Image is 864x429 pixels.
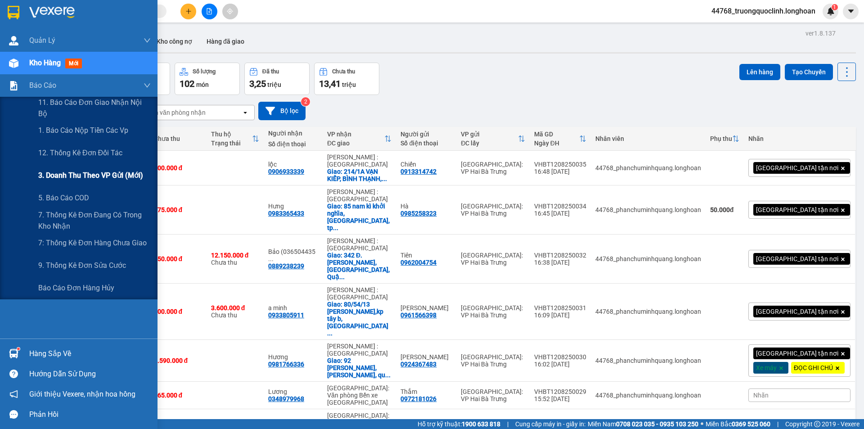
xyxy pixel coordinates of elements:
[805,28,836,38] div: ver 1.8.137
[534,395,586,402] div: 15:52 [DATE]
[38,170,143,181] span: 3. Doanh Thu theo VP Gửi (mới)
[461,252,525,266] div: [GEOGRAPHIC_DATA]: VP Hai Bà Trưng
[756,349,838,357] span: [GEOGRAPHIC_DATA] tận nơi
[211,304,259,312] div: 3.600.000 đ
[595,308,701,315] div: 44768_phanchuminhquang.longhoan
[710,206,734,213] strong: 50.000 đ
[461,353,525,368] div: [GEOGRAPHIC_DATA]: VP Hai Bà Trưng
[8,6,19,19] img: logo-vxr
[534,353,586,361] div: VHBT1208250030
[534,259,586,266] div: 16:38 [DATE]
[456,127,529,151] th: Toggle SortBy
[222,4,238,19] button: aim
[400,168,436,175] div: 0913314742
[327,357,391,379] div: Giao: 92 nguyễn thị thập, bình thuận, quận 7 , hcm
[144,37,151,44] span: down
[29,59,61,67] span: Kho hàng
[327,140,384,147] div: ĐC giao
[38,209,151,232] span: 7. Thống kê đơn đang có trong kho nhận
[9,59,18,68] img: warehouse-icon
[534,388,586,395] div: VHBT1208250029
[534,203,586,210] div: VHBT1208250034
[400,203,452,210] div: Hà
[400,161,452,168] div: Chiến
[268,353,318,361] div: Hương
[833,4,836,10] span: 1
[400,131,452,138] div: Người gửi
[38,260,126,271] span: 9. Thống kê đơn sửa cước
[756,164,838,172] span: [GEOGRAPHIC_DATA] tận nơi
[530,127,591,151] th: Toggle SortBy
[268,248,318,262] div: Bảo (0365044357 Nhung)
[400,395,436,402] div: 0972181026
[206,8,212,14] span: file-add
[507,419,508,429] span: |
[756,307,838,316] span: [GEOGRAPHIC_DATA] tận nơi
[785,64,833,80] button: Tạo Chuyến
[144,108,206,117] div: Chọn văn phòng nhận
[832,4,838,10] sup: 1
[595,357,701,364] div: 44768_phanchuminhquang.longhoan
[595,255,701,262] div: 44768_phanchuminhquang.longhoan
[382,175,387,182] span: ...
[327,188,391,203] div: [PERSON_NAME] : [GEOGRAPHIC_DATA]
[154,357,202,364] div: 1.590.000 đ
[267,81,281,88] span: triệu
[515,419,585,429] span: Cung cấp máy in - giấy in:
[268,388,318,395] div: Lương
[268,255,274,262] span: ...
[38,97,151,119] span: 11. Báo cáo đơn giao nhận nội bộ
[794,364,833,372] span: ĐỌC GHI CHÚ
[847,7,855,15] span: caret-down
[756,255,838,263] span: [GEOGRAPHIC_DATA] tận nơi
[185,8,192,14] span: plus
[154,392,202,399] div: 165.000 đ
[400,210,436,217] div: 0985258323
[38,237,147,248] span: 7: Thống kê đơn hàng chưa giao
[149,31,199,52] button: Kho công nợ
[29,347,151,361] div: Hàng sắp về
[327,343,391,357] div: [PERSON_NAME] : [GEOGRAPHIC_DATA]
[333,224,338,231] span: ...
[534,168,586,175] div: 16:48 [DATE]
[319,78,341,89] span: 13,41
[227,8,233,14] span: aim
[196,81,209,88] span: món
[327,154,391,168] div: [PERSON_NAME] : [GEOGRAPHIC_DATA]
[595,392,701,399] div: 44768_phanchuminhquang.longhoan
[211,140,252,147] div: Trạng thái
[154,308,202,315] div: 100.000 đ
[461,161,525,175] div: [GEOGRAPHIC_DATA]: VP Hai Bà Trưng
[249,78,266,89] span: 3,25
[323,127,396,151] th: Toggle SortBy
[327,237,391,252] div: [PERSON_NAME] : [GEOGRAPHIC_DATA]
[339,273,345,280] span: ...
[534,252,586,259] div: VHBT1208250032
[595,206,701,213] div: 44768_phanchuminhquang.longhoan
[180,4,196,19] button: plus
[342,81,356,88] span: triệu
[211,304,259,319] div: Chưa thu
[461,140,517,147] div: ĐC lấy
[385,371,391,379] span: ...
[753,392,769,399] span: Nhãn
[701,422,703,426] span: ⚪️
[461,203,525,217] div: [GEOGRAPHIC_DATA]: VP Hai Bà Trưng
[301,97,310,106] sup: 2
[268,312,304,319] div: 0933805911
[154,164,202,172] div: 100.000 đ
[814,421,820,427] span: copyright
[706,419,770,429] span: Miền Bắc
[327,203,391,231] div: Giao: 85 nam kì khởi nghĩa, phường 3, tp vùng tàu
[400,140,452,147] div: Số điện thoại
[175,63,240,95] button: Số lượng102món
[588,419,698,429] span: Miền Nam
[332,68,355,75] div: Chưa thu
[534,210,586,217] div: 16:45 [DATE]
[29,35,55,46] span: Quản Lý
[710,135,732,142] div: Phụ thu
[756,364,777,372] span: Xe máy
[616,420,698,428] strong: 0708 023 035 - 0935 103 250
[704,5,823,17] span: 44768_truongquoclinh.longhoan
[843,4,859,19] button: caret-down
